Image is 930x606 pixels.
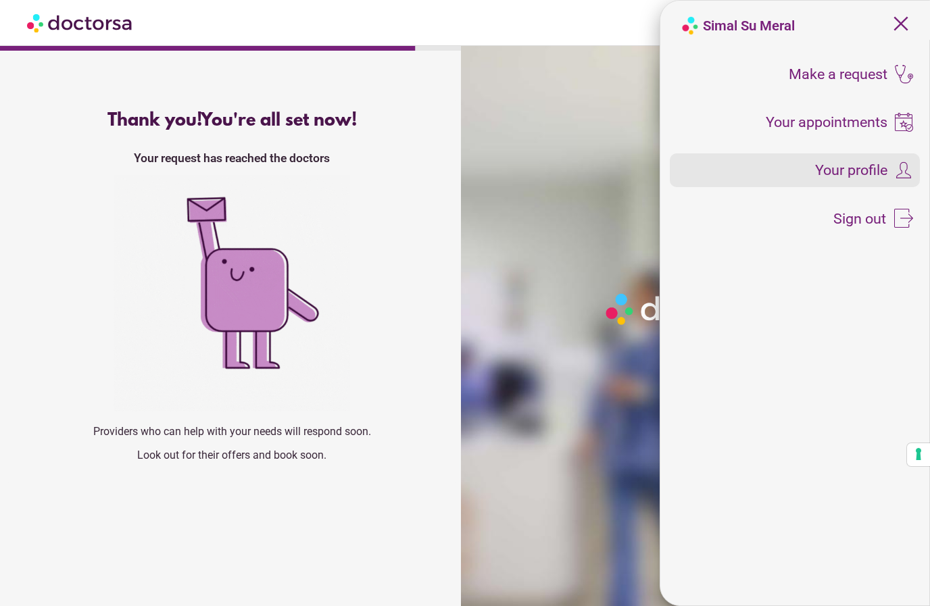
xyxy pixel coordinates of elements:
span: Sign out [833,211,886,226]
img: Logo-Doctorsa-trans-White-partial-flat.png [601,288,787,330]
img: icons8-sign-out-50.png [894,209,913,228]
img: icons8-booking-100.png [894,113,913,132]
p: Look out for their offers and book soon. [28,449,435,461]
img: icons8-stethoscope-100.png [894,65,913,84]
p: Providers who can help with your needs will respond soon. [28,425,435,438]
span: close [888,11,914,36]
img: icons8-customer-100.png [894,161,913,180]
img: Doctorsa.com [27,7,134,38]
span: Your profile [815,163,887,178]
span: Your appointments [766,115,887,130]
strong: Your request has reached the doctors [134,151,330,165]
button: Your consent preferences for tracking technologies [907,443,930,466]
img: logo-doctorsa-baloon.png [681,16,700,35]
strong: Simal Su Meral [703,18,795,34]
div: Thank you! [28,111,435,131]
span: Make a request [789,67,887,82]
img: success [114,175,350,411]
span: You're all set now! [201,111,357,131]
